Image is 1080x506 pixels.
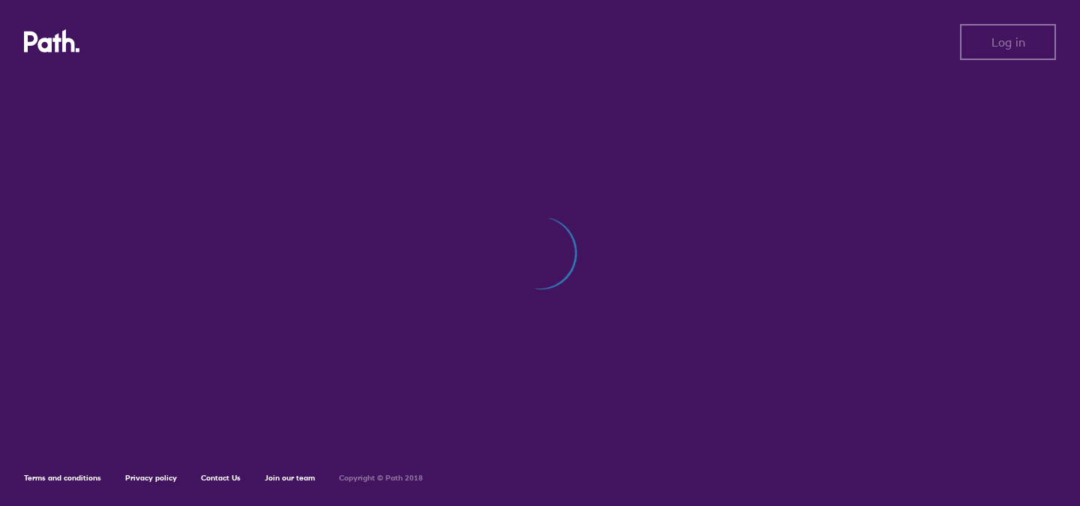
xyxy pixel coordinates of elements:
[339,474,423,483] h6: Copyright © Path 2018
[125,473,177,483] a: Privacy policy
[991,35,1025,49] span: Log in
[265,473,315,483] a: Join our team
[201,473,241,483] a: Contact Us
[960,24,1056,60] button: Log in
[24,473,101,483] a: Terms and conditions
